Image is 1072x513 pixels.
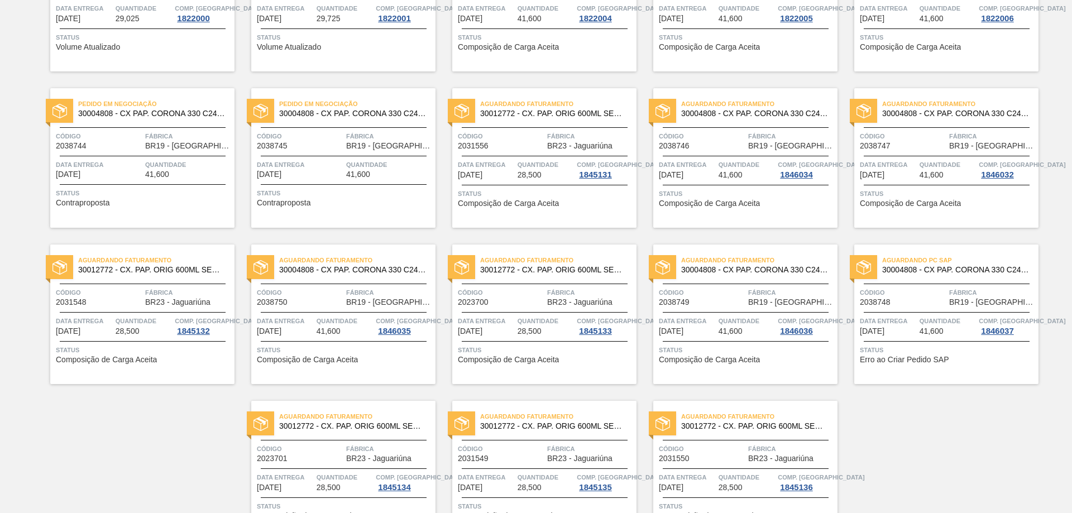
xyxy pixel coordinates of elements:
div: 1845136 [778,483,815,492]
span: BR19 - Nova Rio [346,142,433,150]
span: Composição de Carga Aceita [56,356,157,364]
a: Comp. [GEOGRAPHIC_DATA]1846034 [778,159,835,179]
a: Comp. [GEOGRAPHIC_DATA]1846037 [979,315,1036,335]
span: Fábrica [346,287,433,298]
span: Código [257,131,343,142]
a: statusAguardando PC SAP30004808 - CX PAP. CORONA 330 C24 WAVECódigo2038748FábricaBR19 - [GEOGRAPH... [837,244,1038,384]
a: Comp. [GEOGRAPHIC_DATA]1845133 [577,315,634,335]
img: status [655,416,670,431]
span: Aguardando Faturamento [681,255,837,266]
span: Comp. Carga [376,3,462,14]
span: Data entrega [659,3,716,14]
span: Data entrega [257,472,314,483]
span: 26/09/2025 [860,15,884,23]
span: Composição de Carga Aceita [458,43,559,51]
a: statusPedido em Negociação30004808 - CX PAP. CORONA 330 C24 WAVECódigo2038744FábricaBR19 - [GEOGR... [33,88,234,228]
div: 1822000 [175,14,212,23]
a: statusAguardando Faturamento30012772 - CX. PAP. ORIG 600ML SEMI AUTOM C12 429Código2023700Fábrica... [435,244,636,384]
span: Data entrega [56,315,113,327]
span: Status [56,188,232,199]
span: Quantidade [518,315,575,327]
span: Comp. Carga [979,315,1065,327]
span: Contraproposta [56,199,110,207]
img: status [454,416,469,431]
a: Comp. [GEOGRAPHIC_DATA]1822004 [577,3,634,23]
span: 28,500 [116,327,140,335]
span: Fábrica [346,443,433,454]
img: status [253,416,268,431]
span: 29,725 [317,15,341,23]
span: 2031556 [458,142,489,150]
span: Quantidade [145,159,232,170]
span: Código [56,287,142,298]
span: Fábrica [748,131,835,142]
span: 2038747 [860,142,891,150]
span: 2038748 [860,298,891,306]
span: Quantidade [719,159,776,170]
span: 41,600 [719,327,743,335]
span: 14/09/2025 [257,15,281,23]
span: 29,025 [116,15,140,23]
span: Código [659,443,745,454]
span: BR23 - Jaguariúna [145,298,210,306]
span: BR19 - Nova Rio [748,298,835,306]
span: Quantidade [317,3,374,14]
span: Erro ao Criar Pedido SAP [860,356,949,364]
span: Quantidade [920,159,977,170]
span: 30004808 - CX PAP. CORONA 330 C24 WAVE [279,266,427,274]
a: statusAguardando Faturamento30004808 - CX PAP. CORONA 330 C24 WAVECódigo2038749FábricaBR19 - [GEO... [636,244,837,384]
span: 2038745 [257,142,288,150]
span: Código [458,131,544,142]
span: Quantidade [719,315,776,327]
a: Comp. [GEOGRAPHIC_DATA]1845135 [577,472,634,492]
img: status [52,104,67,118]
span: BR19 - Nova Rio [748,142,835,150]
span: Fábrica [547,287,634,298]
span: 2038744 [56,142,87,150]
span: Data entrega [860,3,917,14]
span: Composição de Carga Aceita [659,43,760,51]
span: 19/10/2025 [257,327,281,335]
span: Data entrega [860,315,917,327]
span: 11/09/2025 [56,15,80,23]
span: Status [659,32,835,43]
span: Data entrega [659,159,716,170]
span: Quantidade [116,3,173,14]
span: Status [458,32,634,43]
span: Quantidade [116,315,173,327]
span: BR19 - Nova Rio [949,298,1036,306]
div: 1822004 [577,14,614,23]
span: Data entrega [56,3,113,14]
span: Comp. Carga [175,3,261,14]
a: Comp. [GEOGRAPHIC_DATA]1846032 [979,159,1036,179]
span: Aguardando Faturamento [681,98,837,109]
span: 41,600 [920,327,944,335]
span: Comp. Carga [577,3,663,14]
span: 22/10/2025 [860,327,884,335]
span: Código [659,131,745,142]
a: Comp. [GEOGRAPHIC_DATA]1822000 [175,3,232,23]
span: 30004808 - CX PAP. CORONA 330 C24 WAVE [681,266,829,274]
span: Fábrica [346,131,433,142]
span: 2031548 [56,298,87,306]
span: Aguardando PC SAP [882,255,1038,266]
span: Quantidade [346,159,433,170]
span: Pedido em Negociação [279,98,435,109]
span: Fábrica [547,131,634,142]
div: 1846034 [778,170,815,179]
span: 2023701 [257,454,288,463]
span: Código [56,131,142,142]
span: Código [458,443,544,454]
span: 41,600 [346,170,370,179]
div: 1845135 [577,483,614,492]
span: Fábrica [949,287,1036,298]
span: 24/09/2025 [458,15,482,23]
span: Data entrega [458,472,515,483]
a: statusAguardando Faturamento30004808 - CX PAP. CORONA 330 C24 WAVECódigo2038746FábricaBR19 - [GEO... [636,88,837,228]
span: 30012772 - CX. PAP. ORIG 600ML SEMI AUTOM C12 429 [279,422,427,430]
span: 28,500 [518,327,542,335]
span: Status [458,501,634,512]
span: Quantidade [518,472,575,483]
div: 1846037 [979,327,1016,335]
span: Comp. Carga [778,472,864,483]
